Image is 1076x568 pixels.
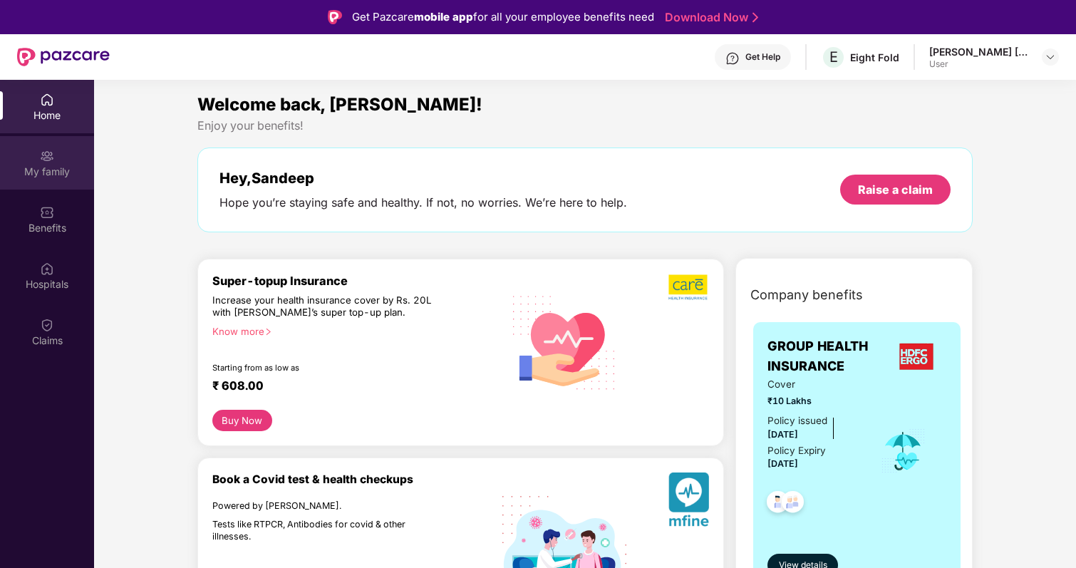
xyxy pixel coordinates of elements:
[767,429,798,440] span: [DATE]
[745,51,780,63] div: Get Help
[752,10,758,25] img: Stroke
[212,473,502,486] div: Book a Covid test & health checkups
[767,394,861,408] span: ₹10 Lakhs
[212,274,502,288] div: Super-topup Insurance
[880,428,926,475] img: icon
[767,336,887,377] span: GROUP HEALTH INSURANCE
[40,205,54,220] img: svg+xml;base64,PHN2ZyBpZD0iQmVuZWZpdHMiIHhtbG5zPSJodHRwOi8vd3d3LnczLm9yZy8yMDAwL3N2ZyIgd2lkdGg9Ij...
[219,170,627,187] div: Hey, Sandeep
[929,45,1029,58] div: [PERSON_NAME] [PERSON_NAME]
[328,10,342,24] img: Logo
[414,10,473,24] strong: mobile app
[17,48,110,66] img: New Pazcare Logo
[929,58,1029,70] div: User
[40,93,54,107] img: svg+xml;base64,PHN2ZyBpZD0iSG9tZSIgeG1sbnM9Imh0dHA6Ly93d3cudzMub3JnLzIwMDAvc3ZnIiB3aWR0aD0iMjAiIG...
[829,48,838,66] span: E
[668,274,709,301] img: b5dec4f62d2307b9de63beb79f102df3.png
[850,51,899,64] div: Eight Fold
[750,285,863,305] span: Company benefits
[219,195,627,210] div: Hope you’re staying safe and healthy. If not, no worries. We’re here to help.
[760,487,795,522] img: svg+xml;base64,PHN2ZyB4bWxucz0iaHR0cDovL3d3dy53My5vcmcvMjAwMC9zdmciIHdpZHRoPSI0OC45NDMiIGhlaWdodD...
[767,458,798,469] span: [DATE]
[775,487,810,522] img: svg+xml;base64,PHN2ZyB4bWxucz0iaHR0cDovL3d3dy53My5vcmcvMjAwMC9zdmciIHdpZHRoPSI0OC45NDMiIGhlaWdodD...
[197,118,973,133] div: Enjoy your benefits!
[725,51,740,66] img: svg+xml;base64,PHN2ZyBpZD0iSGVscC0zMngzMiIgeG1sbnM9Imh0dHA6Ly93d3cudzMub3JnLzIwMDAvc3ZnIiB3aWR0aD...
[212,410,272,431] button: Buy Now
[668,473,709,532] img: svg+xml;base64,PHN2ZyB4bWxucz0iaHR0cDovL3d3dy53My5vcmcvMjAwMC9zdmciIHhtbG5zOnhsaW5rPSJodHRwOi8vd3...
[40,149,54,163] img: svg+xml;base64,PHN2ZyB3aWR0aD0iMjAiIGhlaWdodD0iMjAiIHZpZXdCb3g9IjAgMCAyMCAyMCIgZmlsbD0ibm9uZSIgeG...
[352,9,654,26] div: Get Pazcare for all your employee benefits need
[212,294,440,319] div: Increase your health insurance cover by Rs. 20L with [PERSON_NAME]’s super top-up plan.
[212,326,494,336] div: Know more
[197,94,482,115] span: Welcome back, [PERSON_NAME]!
[264,328,272,336] span: right
[1045,51,1056,63] img: svg+xml;base64,PHN2ZyBpZD0iRHJvcGRvd24tMzJ4MzIiIHhtbG5zPSJodHRwOi8vd3d3LnczLm9yZy8yMDAwL3N2ZyIgd2...
[212,500,440,512] div: Powered by [PERSON_NAME].
[212,363,442,373] div: Starting from as low as
[767,377,861,392] span: Cover
[212,378,488,396] div: ₹ 608.00
[40,318,54,332] img: svg+xml;base64,PHN2ZyBpZD0iQ2xhaW0iIHhtbG5zPSJodHRwOi8vd3d3LnczLm9yZy8yMDAwL3N2ZyIgd2lkdGg9IjIwIi...
[212,519,440,542] div: Tests like RTPCR, Antibodies for covid & other illnesses.
[502,279,626,405] img: svg+xml;base64,PHN2ZyB4bWxucz0iaHR0cDovL3d3dy53My5vcmcvMjAwMC9zdmciIHhtbG5zOnhsaW5rPSJodHRwOi8vd3...
[767,413,827,428] div: Policy issued
[891,337,942,376] img: insurerLogo
[858,182,933,197] div: Raise a claim
[665,10,754,25] a: Download Now
[40,262,54,276] img: svg+xml;base64,PHN2ZyBpZD0iSG9zcGl0YWxzIiB4bWxucz0iaHR0cDovL3d3dy53My5vcmcvMjAwMC9zdmciIHdpZHRoPS...
[767,443,826,458] div: Policy Expiry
